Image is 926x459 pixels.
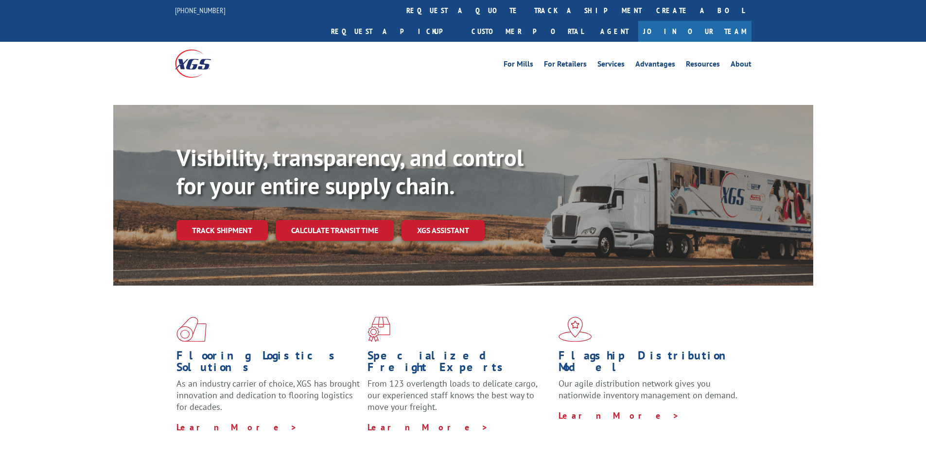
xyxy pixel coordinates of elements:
a: Agent [591,21,638,42]
span: As an industry carrier of choice, XGS has brought innovation and dedication to flooring logistics... [176,378,360,412]
a: Services [597,60,625,71]
a: For Retailers [544,60,587,71]
a: Resources [686,60,720,71]
a: Customer Portal [464,21,591,42]
img: xgs-icon-total-supply-chain-intelligence-red [176,317,207,342]
a: XGS ASSISTANT [402,220,485,241]
img: xgs-icon-flagship-distribution-model-red [559,317,592,342]
a: Request a pickup [324,21,464,42]
a: [PHONE_NUMBER] [175,5,226,15]
a: Join Our Team [638,21,751,42]
a: Learn More > [176,422,297,433]
img: xgs-icon-focused-on-flooring-red [367,317,390,342]
a: Advantages [635,60,675,71]
a: Calculate transit time [276,220,394,241]
h1: Flooring Logistics Solutions [176,350,360,378]
a: Track shipment [176,220,268,240]
a: For Mills [504,60,533,71]
a: Learn More > [367,422,489,433]
a: Learn More > [559,410,680,421]
p: From 123 overlength loads to delicate cargo, our experienced staff knows the best way to move you... [367,378,551,421]
a: About [731,60,751,71]
b: Visibility, transparency, and control for your entire supply chain. [176,142,524,201]
h1: Specialized Freight Experts [367,350,551,378]
span: Our agile distribution network gives you nationwide inventory management on demand. [559,378,737,401]
h1: Flagship Distribution Model [559,350,742,378]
